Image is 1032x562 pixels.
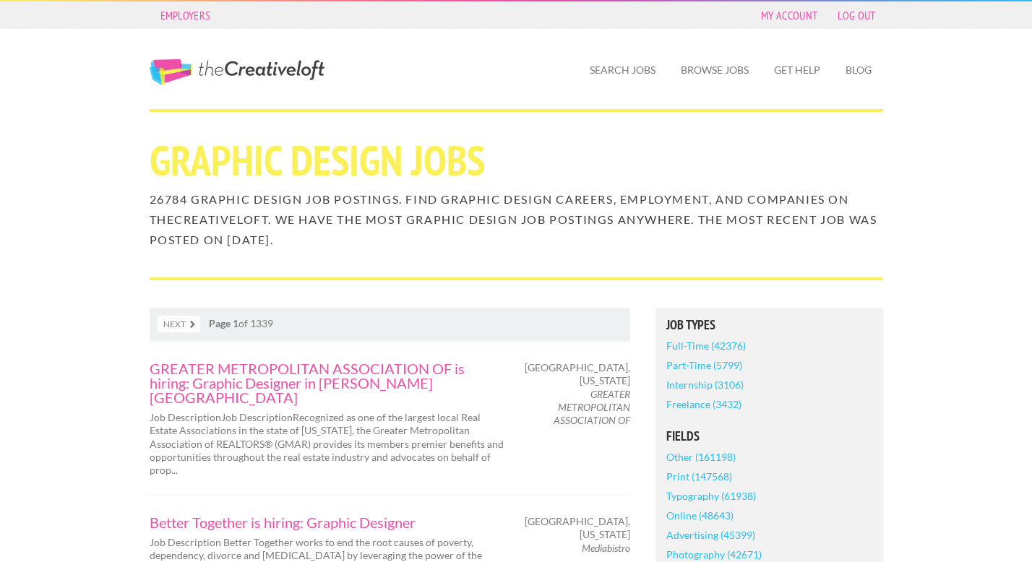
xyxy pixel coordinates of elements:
a: Get Help [762,53,832,87]
a: Print (147568) [666,467,732,486]
a: My Account [754,5,825,25]
h5: Fields [666,430,872,443]
em: Mediabistro [582,542,630,554]
a: Freelance (3432) [666,394,741,414]
a: Blog [834,53,883,87]
a: The Creative Loft [150,59,324,85]
p: Job DescriptionJob DescriptionRecognized as one of the largest local Real Estate Associations in ... [150,411,504,477]
a: Internship (3106) [666,375,744,394]
a: Better Together is hiring: Graphic Designer [150,515,504,529]
a: Employers [153,5,218,25]
a: Advertising (45399) [666,525,755,545]
a: Next [158,316,200,332]
nav: of 1339 [150,308,630,341]
a: Typography (61938) [666,486,756,506]
a: Other (161198) [666,447,736,467]
h1: Graphic Design Jobs [150,139,883,181]
em: GREATER METROPOLITAN ASSOCIATION OF [554,388,630,426]
a: Search Jobs [578,53,667,87]
strong: Page 1 [209,317,238,329]
span: [GEOGRAPHIC_DATA], [US_STATE] [525,515,630,541]
a: Log Out [830,5,882,25]
a: Full-Time (42376) [666,336,746,355]
h2: 26784 Graphic Design job postings. Find Graphic Design careers, employment, and companies on theC... [150,189,883,250]
a: GREATER METROPOLITAN ASSOCIATION OF is hiring: Graphic Designer in [PERSON_NAME][GEOGRAPHIC_DATA] [150,361,504,405]
a: Part-Time (5799) [666,355,742,375]
h5: Job Types [666,319,872,332]
span: [GEOGRAPHIC_DATA], [US_STATE] [525,361,630,387]
a: Online (48643) [666,506,734,525]
a: Browse Jobs [669,53,760,87]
